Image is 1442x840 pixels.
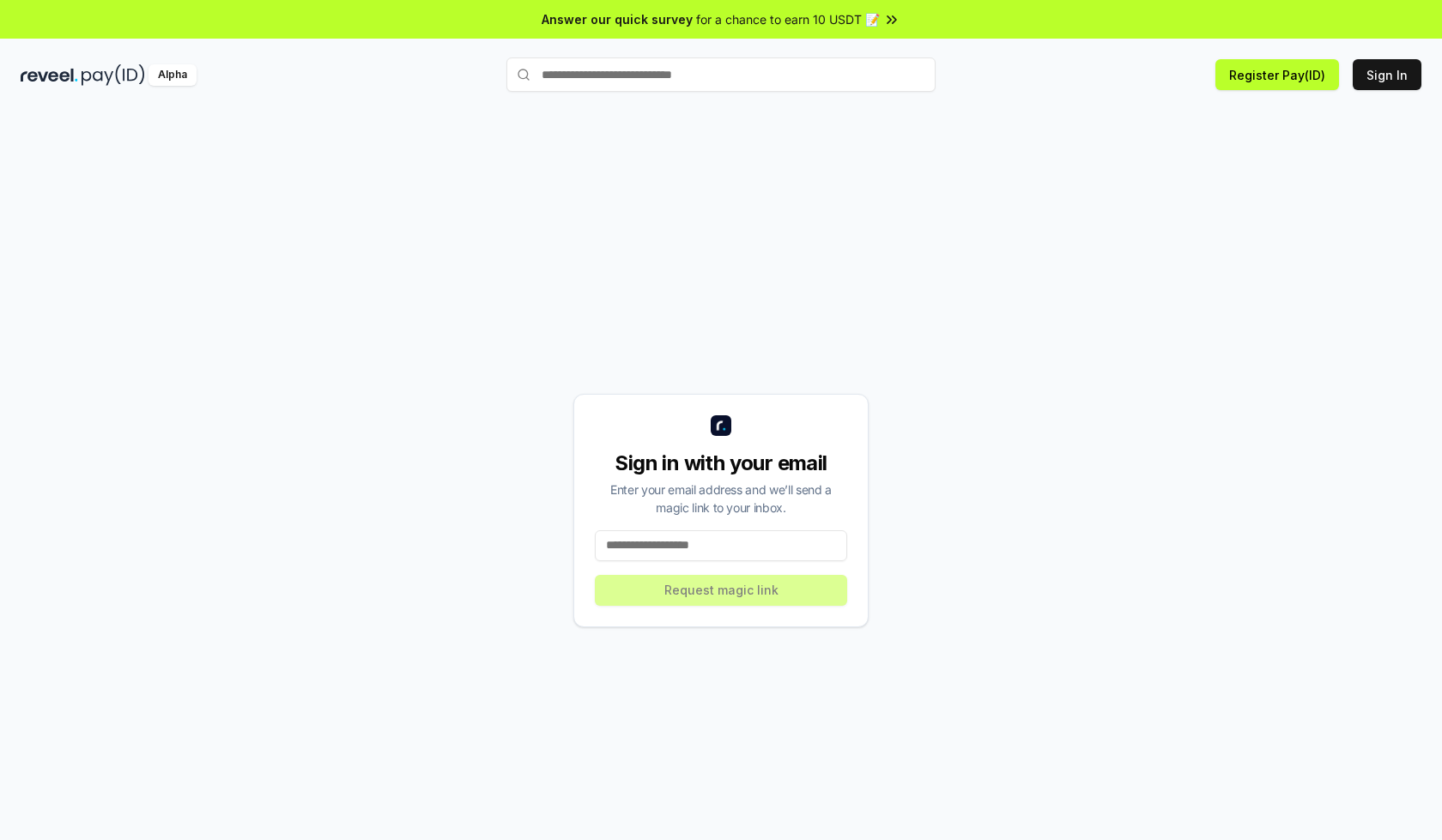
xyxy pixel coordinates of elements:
span: Answer our quick survey [542,10,693,28]
button: Register Pay(ID) [1215,59,1339,90]
span: for a chance to earn 10 USDT 📝 [696,10,880,28]
div: Alpha [148,64,197,86]
div: Sign in with your email [595,450,847,477]
button: Sign In [1353,59,1421,90]
img: logo_small [711,415,731,436]
div: Enter your email address and we’ll send a magic link to your inbox. [595,480,847,517]
img: pay_id [82,64,145,86]
img: reveel_dark [21,64,78,86]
